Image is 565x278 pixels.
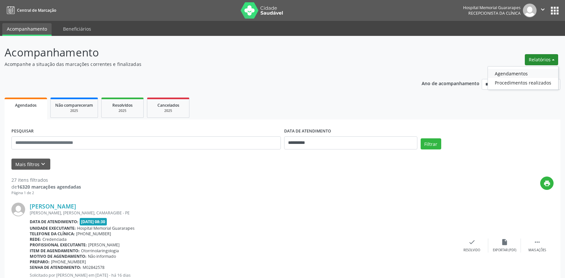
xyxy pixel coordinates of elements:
[30,265,81,270] b: Senha de atendimento:
[30,254,87,259] b: Motivo de agendamento:
[157,102,179,108] span: Cancelados
[88,254,116,259] span: Não informado
[55,102,93,108] span: Não compareceram
[523,4,537,17] img: img
[30,242,87,248] b: Profissional executante:
[421,138,441,149] button: Filtrar
[58,23,96,35] a: Beneficiários
[493,248,516,253] div: Exportar (PDF)
[525,54,558,65] button: Relatórios
[15,102,37,108] span: Agendados
[422,79,479,87] p: Ano de acompanhamento
[463,248,480,253] div: Resolvido
[11,159,50,170] button: Mais filtroskeyboard_arrow_down
[81,248,119,254] span: Otorrinolaringologia
[51,259,86,265] span: [PHONE_NUMBER]
[80,218,107,225] span: [DATE] 08:30
[77,225,135,231] span: Hospital Memorial Guararapes
[30,248,80,254] b: Item de agendamento:
[30,219,78,224] b: Data de atendimento:
[488,78,558,87] a: Procedimentos realizados
[30,237,41,242] b: Rede:
[488,69,558,78] a: Agendamentos
[30,259,50,265] b: Preparo:
[30,231,75,237] b: Telefone da clínica:
[30,203,76,210] a: [PERSON_NAME]
[11,126,34,136] label: PESQUISAR
[30,210,456,216] div: [PERSON_NAME], [PERSON_NAME], CAMARAGIBE - PE
[5,61,394,68] p: Acompanhe a situação das marcações correntes e finalizadas
[83,265,105,270] span: M02842578
[76,231,111,237] span: [PHONE_NUMBER]
[5,5,56,16] a: Central de Marcação
[468,239,476,246] i: check
[11,183,81,190] div: de
[501,239,508,246] i: insert_drive_file
[468,10,521,16] span: Recepcionista da clínica
[537,4,549,17] button: 
[284,126,331,136] label: DATA DE ATENDIMENTO
[2,23,52,36] a: Acompanhamento
[543,180,551,187] i: print
[88,242,120,248] span: [PERSON_NAME]
[17,184,81,190] strong: 16320 marcações agendadas
[11,203,25,216] img: img
[55,108,93,113] div: 2025
[528,248,546,253] div: Mais ações
[540,177,554,190] button: print
[549,5,560,16] button: apps
[488,66,558,90] ul: Relatórios
[42,237,67,242] span: Credenciada
[112,102,133,108] span: Resolvidos
[30,225,76,231] b: Unidade executante:
[11,190,81,196] div: Página 1 de 2
[539,6,546,13] i: 
[106,108,139,113] div: 2025
[463,5,521,10] div: Hospital Memorial Guararapes
[17,8,56,13] span: Central de Marcação
[11,177,81,183] div: 27 itens filtrados
[5,44,394,61] p: Acompanhamento
[40,161,47,168] i: keyboard_arrow_down
[152,108,185,113] div: 2025
[534,239,541,246] i: 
